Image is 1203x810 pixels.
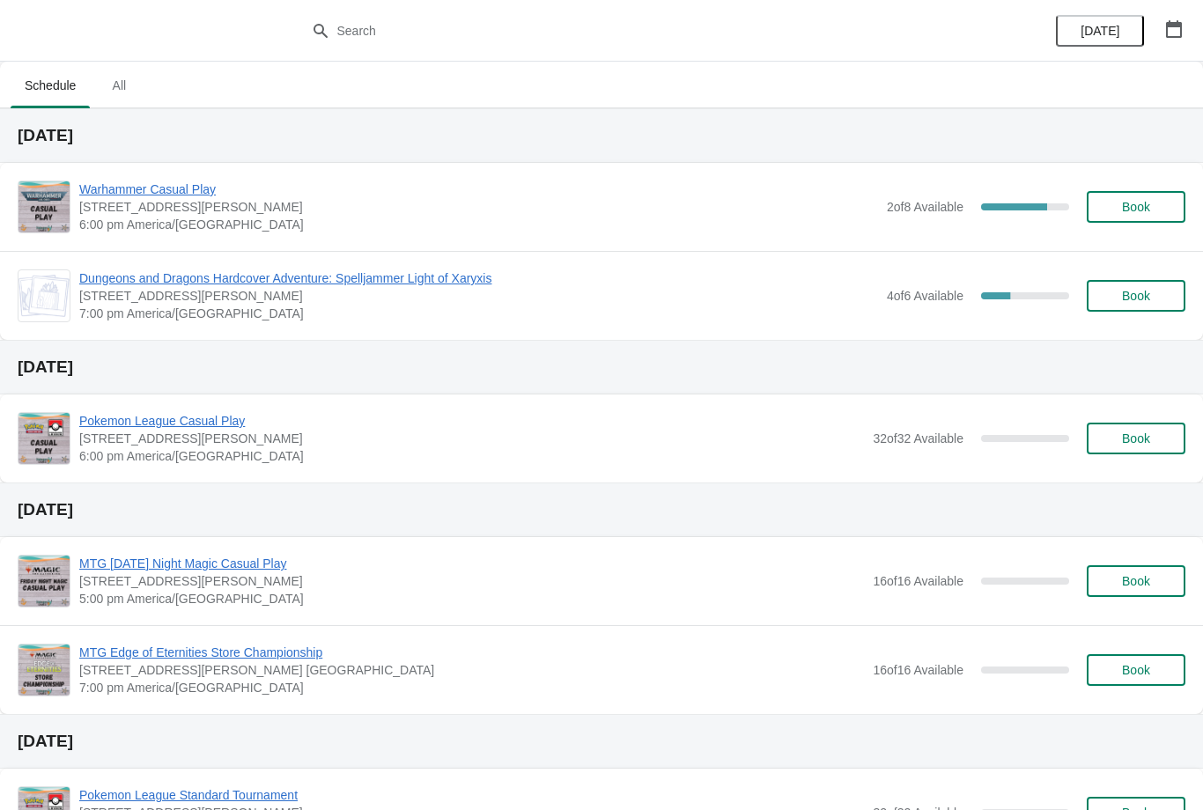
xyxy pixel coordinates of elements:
[79,572,864,590] span: [STREET_ADDRESS][PERSON_NAME]
[79,661,864,679] span: [STREET_ADDRESS][PERSON_NAME] [GEOGRAPHIC_DATA]
[1087,654,1185,686] button: Book
[18,501,1185,519] h2: [DATE]
[79,430,864,447] span: [STREET_ADDRESS][PERSON_NAME]
[1081,24,1119,38] span: [DATE]
[79,180,878,198] span: Warhammer Casual Play
[1087,280,1185,312] button: Book
[1087,191,1185,223] button: Book
[79,447,864,465] span: 6:00 pm America/[GEOGRAPHIC_DATA]
[1087,423,1185,454] button: Book
[1122,200,1150,214] span: Book
[1087,565,1185,597] button: Book
[18,358,1185,376] h2: [DATE]
[873,431,963,445] span: 32 of 32 Available
[79,269,878,287] span: Dungeons and Dragons Hardcover Adventure: Spelljammer Light of Xaryxis
[97,70,141,101] span: All
[887,289,963,303] span: 4 of 6 Available
[79,412,864,430] span: Pokemon League Casual Play
[79,287,878,305] span: [STREET_ADDRESS][PERSON_NAME]
[1122,289,1150,303] span: Book
[79,679,864,696] span: 7:00 pm America/[GEOGRAPHIC_DATA]
[18,127,1185,144] h2: [DATE]
[1122,431,1150,445] span: Book
[18,275,70,317] img: Dungeons and Dragons Hardcover Adventure: Spelljammer Light of Xaryxis | 2040 Louetta Rd Ste I Sp...
[18,733,1185,750] h2: [DATE]
[79,590,864,607] span: 5:00 pm America/[GEOGRAPHIC_DATA]
[336,15,903,47] input: Search
[873,574,963,588] span: 16 of 16 Available
[1122,574,1150,588] span: Book
[79,644,864,661] span: MTG Edge of Eternities Store Championship
[1122,663,1150,677] span: Book
[79,305,878,322] span: 7:00 pm America/[GEOGRAPHIC_DATA]
[873,663,963,677] span: 16 of 16 Available
[18,644,70,696] img: MTG Edge of Eternities Store Championship | 2040 Louetta Rd. Suite I Spring, TX 77388 | 7:00 pm A...
[79,198,878,216] span: [STREET_ADDRESS][PERSON_NAME]
[1056,15,1144,47] button: [DATE]
[79,216,878,233] span: 6:00 pm America/[GEOGRAPHIC_DATA]
[18,413,70,464] img: Pokemon League Casual Play | 2040 Louetta Rd Ste I Spring, TX 77388 | 6:00 pm America/Chicago
[79,555,864,572] span: MTG [DATE] Night Magic Casual Play
[887,200,963,214] span: 2 of 8 Available
[18,181,70,232] img: Warhammer Casual Play | 2040 Louetta Rd Ste I Spring, TX 77388 | 6:00 pm America/Chicago
[11,70,90,101] span: Schedule
[79,786,864,804] span: Pokemon League Standard Tournament
[18,556,70,607] img: MTG Friday Night Magic Casual Play | 2040 Louetta Rd Ste I Spring, TX 77388 | 5:00 pm America/Chi...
